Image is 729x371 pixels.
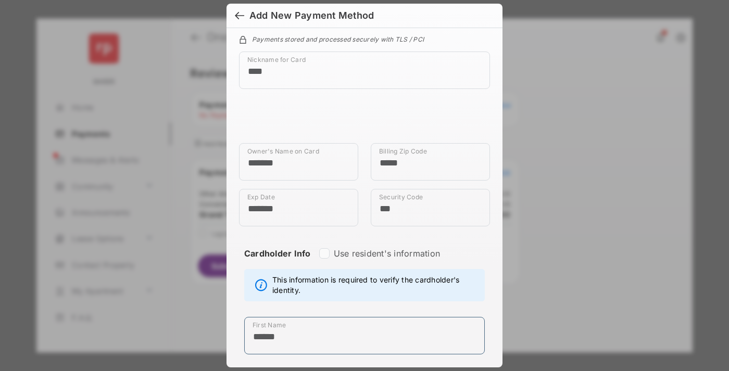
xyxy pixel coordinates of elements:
label: Use resident's information [334,248,440,259]
div: Add New Payment Method [249,10,374,21]
iframe: Credit card field [239,97,490,143]
strong: Cardholder Info [244,248,311,277]
div: Payments stored and processed securely with TLS / PCI [239,34,490,43]
span: This information is required to verify the cardholder's identity. [272,275,479,296]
